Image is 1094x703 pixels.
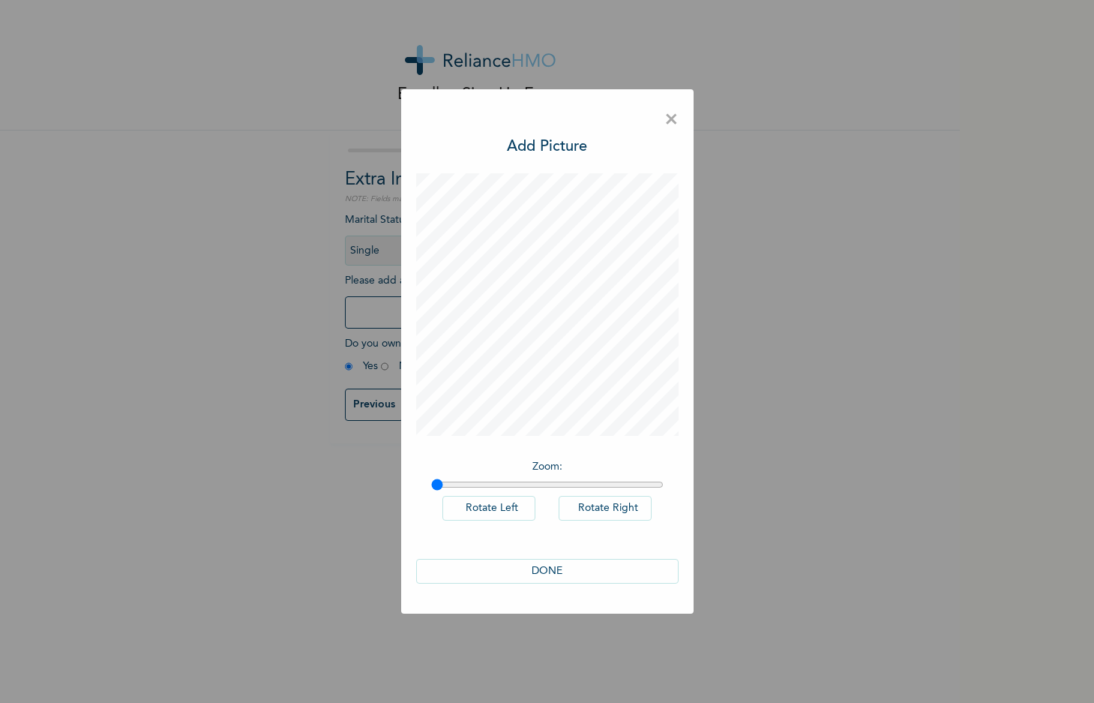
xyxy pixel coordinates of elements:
h3: Add Picture [507,136,587,158]
span: × [664,104,679,136]
button: DONE [416,559,679,584]
button: Rotate Right [559,496,652,521]
p: Zoom : [431,459,664,475]
button: Rotate Left [442,496,535,521]
span: Please add a recent Passport Photograph [345,275,615,336]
